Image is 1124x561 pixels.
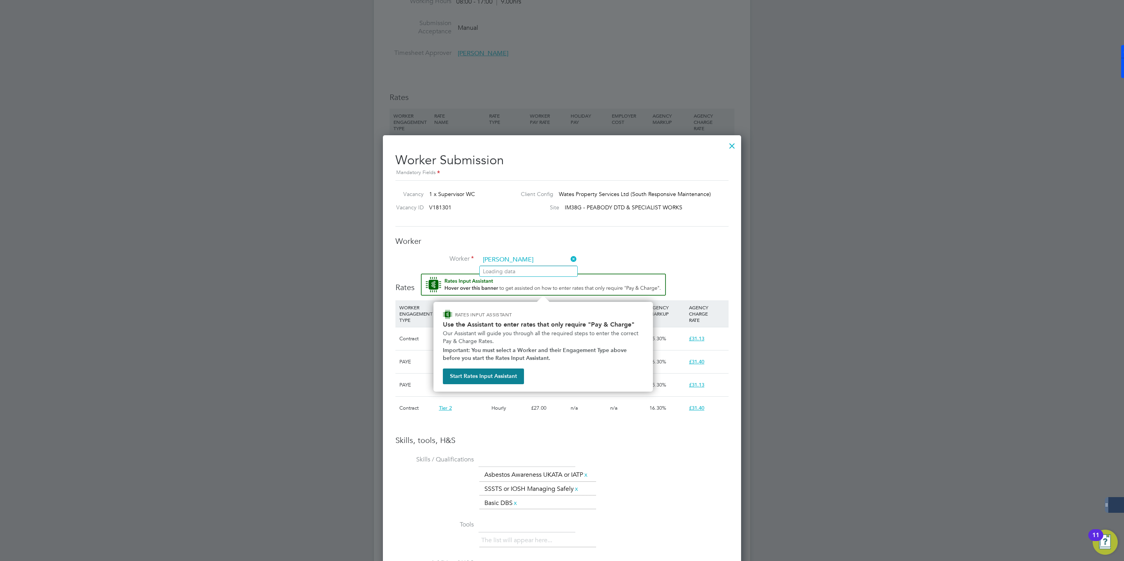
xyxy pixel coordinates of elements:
img: ENGAGE Assistant Icon [443,310,452,319]
span: Tier 2 [439,405,452,411]
label: Client Config [515,191,553,198]
button: Rate Assistant [421,274,666,296]
h2: Worker Submission [395,146,729,177]
span: 16.30% [649,405,666,411]
span: 15.30% [649,335,666,342]
a: x [513,498,518,508]
div: Contract [397,327,437,350]
div: Hourly [489,397,529,419]
a: x [583,470,589,480]
span: n/a [571,405,578,411]
label: Vacancy ID [392,204,424,211]
span: V181301 [429,204,451,211]
span: £31.40 [689,405,704,411]
label: Worker [395,255,474,263]
label: Vacancy [392,191,424,198]
p: RATES INPUT ASSISTANT [455,311,553,318]
div: AGENCY MARKUP [647,300,687,321]
div: HOLIDAY PAY [569,300,608,321]
div: PAYE [397,374,437,396]
strong: Important: You must select a Worker and their Engagement Type above before you start the Rates In... [443,347,628,361]
label: Skills / Qualifications [395,456,474,464]
div: Mandatory Fields [395,169,729,177]
div: AGENCY CHARGE RATE [687,300,727,327]
h2: Use the Assistant to enter rates that only require "Pay & Charge" [443,321,644,328]
input: Search for... [480,254,577,266]
div: Contract [397,397,437,419]
li: Basic DBS [481,498,521,508]
h3: Worker [395,236,729,246]
h3: Rates [395,274,729,292]
div: How to input Rates that only require Pay & Charge [433,302,653,392]
div: WORKER PAY RATE [529,300,569,321]
span: £31.13 [689,381,704,388]
button: Start Rates Input Assistant [443,369,524,384]
span: IM38G - PEABODY DTD & SPECIALIST WORKS [565,204,682,211]
div: RATE NAME [437,300,489,321]
div: RATE TYPE [489,300,529,321]
div: £27.00 [529,397,569,419]
div: WORKER ENGAGEMENT TYPE [397,300,437,327]
button: Open Resource Center, 11 new notifications [1093,530,1118,555]
span: 16.30% [649,358,666,365]
h3: Skills, tools, H&S [395,435,729,445]
li: The list will appear here... [481,535,555,546]
span: n/a [610,405,618,411]
div: EMPLOYER COST [608,300,648,321]
li: Loading data [480,266,577,276]
label: Tools [395,521,474,529]
span: £31.13 [689,335,704,342]
span: 1 x Supervisor WC [429,191,475,198]
li: Asbestos Awareness UKATA or IATP [481,470,592,480]
div: 11 [1092,535,1099,545]
span: £31.40 [689,358,704,365]
li: SSSTS or IOSH Managing Safely [481,484,582,494]
span: 15.30% [649,381,666,388]
span: Wates Property Services Ltd (South Responsive Maintenance) [559,191,711,198]
label: Site [515,204,559,211]
a: x [574,484,579,494]
div: PAYE [397,350,437,373]
p: Our Assistant will guide you through all the required steps to enter the correct Pay & Charge Rates. [443,330,644,345]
